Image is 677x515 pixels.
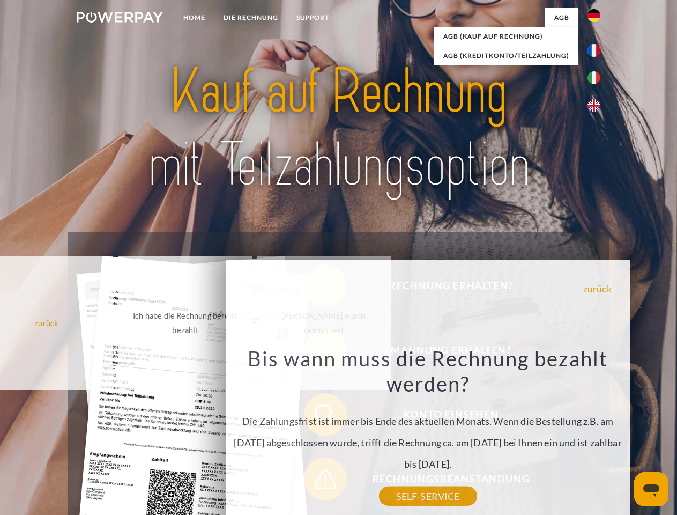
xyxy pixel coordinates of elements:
a: Home [174,8,214,27]
a: AGB (Kreditkonto/Teilzahlung) [434,46,578,65]
div: Die Zahlungsfrist ist immer bis Ende des aktuellen Monats. Wenn die Bestellung z.B. am [DATE] abg... [232,345,623,496]
img: title-powerpay_de.svg [102,51,575,205]
img: it [587,71,600,84]
a: zurück [583,284,612,293]
h3: Bis wann muss die Rechnung bezahlt werden? [232,345,623,397]
img: de [587,9,600,22]
a: SUPPORT [287,8,338,27]
div: Ich habe die Rechnung bereits bezahlt [125,308,245,337]
img: fr [587,44,600,57]
img: logo-powerpay-white.svg [77,12,163,23]
a: agb [545,8,578,27]
a: SELF-SERVICE [379,487,477,506]
iframe: Schaltfläche zum Öffnen des Messaging-Fensters [634,472,668,506]
a: DIE RECHNUNG [214,8,287,27]
a: AGB (Kauf auf Rechnung) [434,27,578,46]
img: en [587,99,600,112]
